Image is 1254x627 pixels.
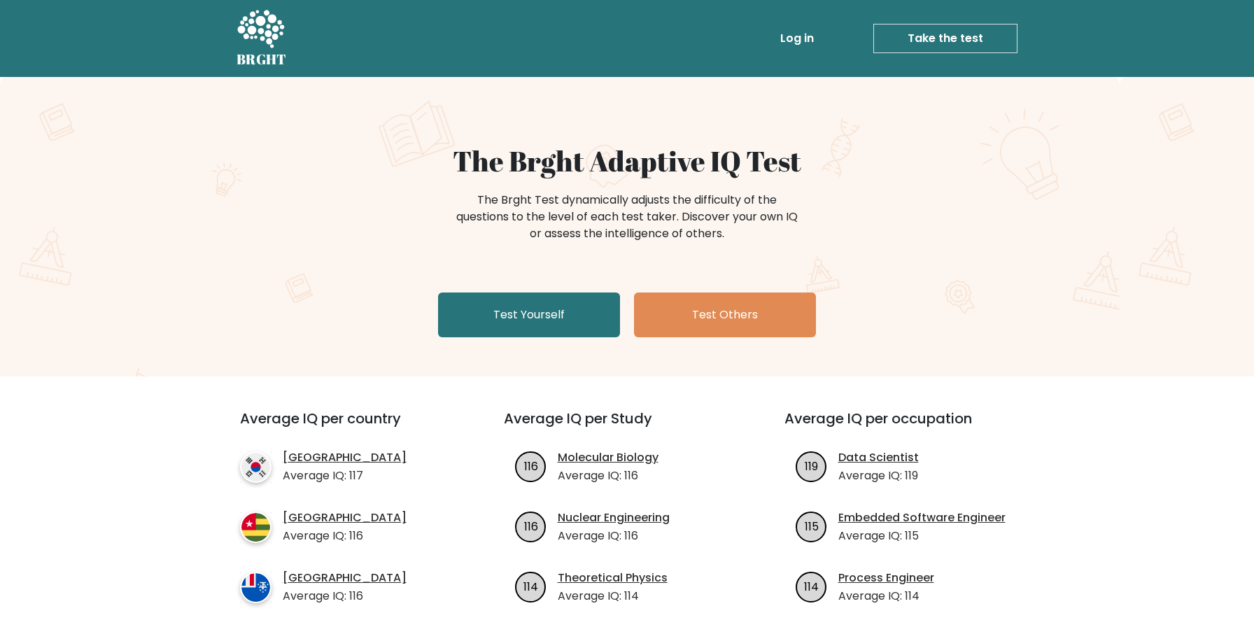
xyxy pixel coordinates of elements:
[283,449,407,466] a: [GEOGRAPHIC_DATA]
[283,509,407,526] a: [GEOGRAPHIC_DATA]
[784,410,1031,444] h3: Average IQ per occupation
[558,509,670,526] a: Nuclear Engineering
[523,578,538,594] text: 114
[237,6,287,71] a: BRGHT
[838,449,919,466] a: Data Scientist
[838,467,919,484] p: Average IQ: 119
[558,588,668,605] p: Average IQ: 114
[237,51,287,68] h5: BRGHT
[558,449,658,466] a: Molecular Biology
[283,528,407,544] p: Average IQ: 116
[283,588,407,605] p: Average IQ: 116
[286,144,968,178] h1: The Brght Adaptive IQ Test
[838,509,1006,526] a: Embedded Software Engineer
[838,528,1006,544] p: Average IQ: 115
[558,467,658,484] p: Average IQ: 116
[558,528,670,544] p: Average IQ: 116
[240,512,272,543] img: country
[805,458,818,474] text: 119
[240,572,272,603] img: country
[523,518,537,534] text: 116
[873,24,1017,53] a: Take the test
[523,458,537,474] text: 116
[838,570,934,586] a: Process Engineer
[283,467,407,484] p: Average IQ: 117
[283,570,407,586] a: [GEOGRAPHIC_DATA]
[438,293,620,337] a: Test Yourself
[452,192,802,242] div: The Brght Test dynamically adjusts the difficulty of the questions to the level of each test take...
[804,518,818,534] text: 115
[504,410,751,444] h3: Average IQ per Study
[775,24,819,52] a: Log in
[240,410,453,444] h3: Average IQ per country
[838,588,934,605] p: Average IQ: 114
[558,570,668,586] a: Theoretical Physics
[634,293,816,337] a: Test Others
[804,578,819,594] text: 114
[240,451,272,483] img: country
